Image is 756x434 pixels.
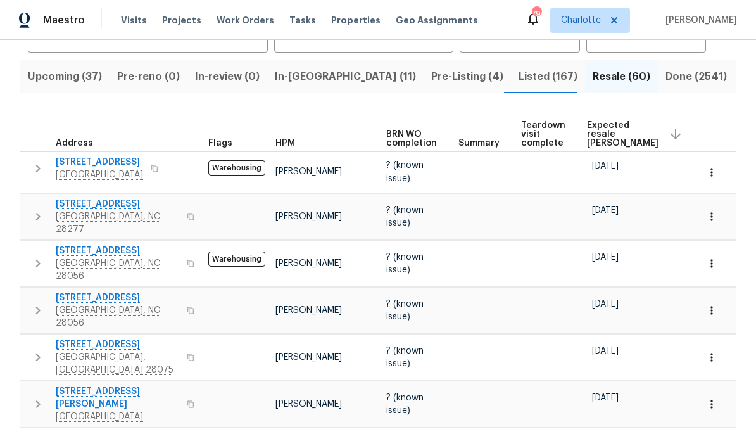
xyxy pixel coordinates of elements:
[208,160,265,176] span: Warehousing
[561,14,601,27] span: Charlotte
[386,130,437,148] span: BRN WO completion
[275,353,342,362] span: [PERSON_NAME]
[386,206,424,227] span: ? (known issue)
[28,68,102,86] span: Upcoming (37)
[665,68,727,86] span: Done (2541)
[275,400,342,409] span: [PERSON_NAME]
[386,347,424,368] span: ? (known issue)
[162,14,201,27] span: Projects
[592,393,619,402] span: [DATE]
[431,68,503,86] span: Pre-Listing (4)
[587,121,658,148] span: Expected resale [PERSON_NAME]
[275,139,295,148] span: HPM
[458,139,500,148] span: Summary
[521,121,565,148] span: Teardown visit complete
[331,14,381,27] span: Properties
[593,68,650,86] span: Resale (60)
[289,16,316,25] span: Tasks
[532,8,541,20] div: 79
[195,68,260,86] span: In-review (0)
[592,206,619,215] span: [DATE]
[592,347,619,355] span: [DATE]
[386,300,424,321] span: ? (known issue)
[208,252,265,267] span: Warehousing
[43,14,85,27] span: Maestro
[660,14,737,27] span: [PERSON_NAME]
[519,68,577,86] span: Listed (167)
[592,300,619,309] span: [DATE]
[275,212,342,221] span: [PERSON_NAME]
[386,393,424,415] span: ? (known issue)
[386,253,424,274] span: ? (known issue)
[592,253,619,262] span: [DATE]
[208,139,232,148] span: Flags
[56,139,93,148] span: Address
[275,167,342,176] span: [PERSON_NAME]
[217,14,274,27] span: Work Orders
[275,68,416,86] span: In-[GEOGRAPHIC_DATA] (11)
[117,68,180,86] span: Pre-reno (0)
[386,161,424,182] span: ? (known issue)
[121,14,147,27] span: Visits
[275,259,342,268] span: [PERSON_NAME]
[396,14,478,27] span: Geo Assignments
[275,306,342,315] span: [PERSON_NAME]
[592,162,619,170] span: [DATE]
